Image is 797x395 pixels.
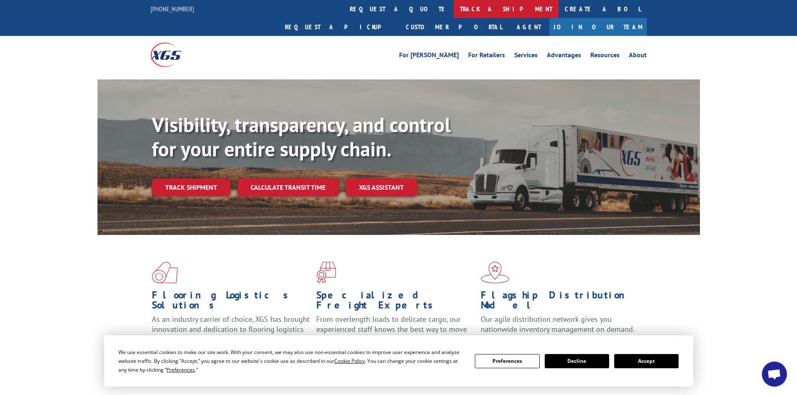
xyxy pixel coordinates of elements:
[481,290,639,314] h1: Flagship Distribution Model
[547,52,581,61] a: Advantages
[614,354,679,368] button: Accept
[481,314,635,334] span: Our agile distribution network gives you nationwide inventory management on demand.
[279,18,400,36] a: Request a pickup
[152,262,178,283] img: xgs-icon-total-supply-chain-intelligence-red
[152,290,310,314] h1: Flooring Logistics Solutions
[590,52,620,61] a: Resources
[316,290,474,314] h1: Specialized Freight Experts
[468,52,505,61] a: For Retailers
[316,262,336,283] img: xgs-icon-focused-on-flooring-red
[167,366,195,373] span: Preferences
[514,52,538,61] a: Services
[545,354,609,368] button: Decline
[762,362,787,387] div: Open chat
[152,112,451,162] b: Visibility, transparency, and control for your entire supply chain.
[152,314,310,344] span: As an industry carrier of choice, XGS has brought innovation and dedication to flooring logistics...
[400,18,508,36] a: Customer Portal
[316,314,474,352] p: From overlength loads to delicate cargo, our experienced staff knows the best way to move your fr...
[237,178,339,196] a: Calculate transit time
[399,52,459,61] a: For [PERSON_NAME]
[481,262,510,283] img: xgs-icon-flagship-distribution-model-red
[346,178,417,196] a: XGS ASSISTANT
[629,52,647,61] a: About
[549,18,647,36] a: Join Our Team
[334,357,365,364] span: Cookie Policy
[151,5,194,13] a: [PHONE_NUMBER]
[475,354,539,368] button: Preferences
[104,335,693,387] div: Cookie Consent Prompt
[152,178,231,196] a: Track shipment
[118,348,465,374] div: We use essential cookies to make our site work. With your consent, we may also use non-essential ...
[508,18,549,36] a: Agent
